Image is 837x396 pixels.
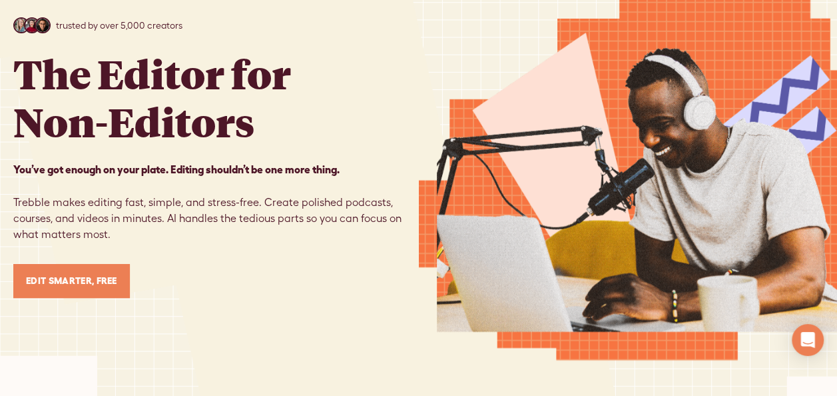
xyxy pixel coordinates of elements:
[13,161,419,243] p: Trebble makes editing fast, simple, and stress-free. Create polished podcasts, courses, and video...
[13,163,340,175] strong: You’ve got enough on your plate. Editing shouldn’t be one more thing. ‍
[13,49,291,145] h1: The Editor for Non-Editors
[13,264,130,298] a: Edit Smarter, Free
[56,19,182,33] p: trusted by over 5,000 creators
[792,324,824,356] div: Open Intercom Messenger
